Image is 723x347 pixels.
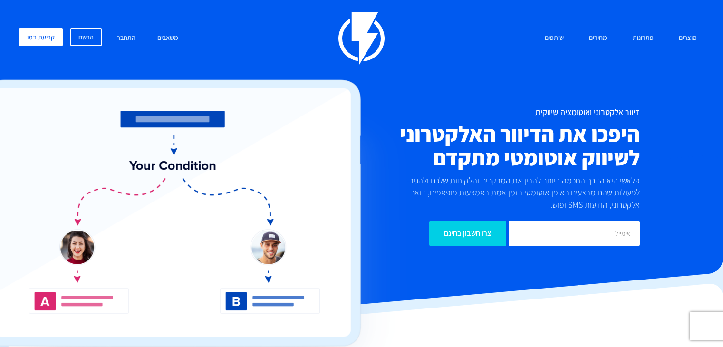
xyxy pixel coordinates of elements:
h2: היפכו את הדיוור האלקטרוני לשיווק אוטומטי מתקדם [311,122,640,169]
a: משאבים [150,28,185,48]
a: שותפים [538,28,571,48]
input: אימייל [509,221,640,246]
p: פלאשי היא הדרך החכמה ביותר להבין את המבקרים והלקוחות שלכם ולהגיב לפעולות שהם מבצעים באופן אוטומטי... [397,174,640,211]
a: התחבר [110,28,143,48]
h1: דיוור אלקטרוני ואוטומציה שיווקית [311,107,640,117]
a: מחירים [582,28,614,48]
a: הרשם [70,28,102,46]
a: מוצרים [672,28,704,48]
input: צרו חשבון בחינם [429,221,506,246]
a: פתרונות [626,28,661,48]
a: קביעת דמו [19,28,63,46]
